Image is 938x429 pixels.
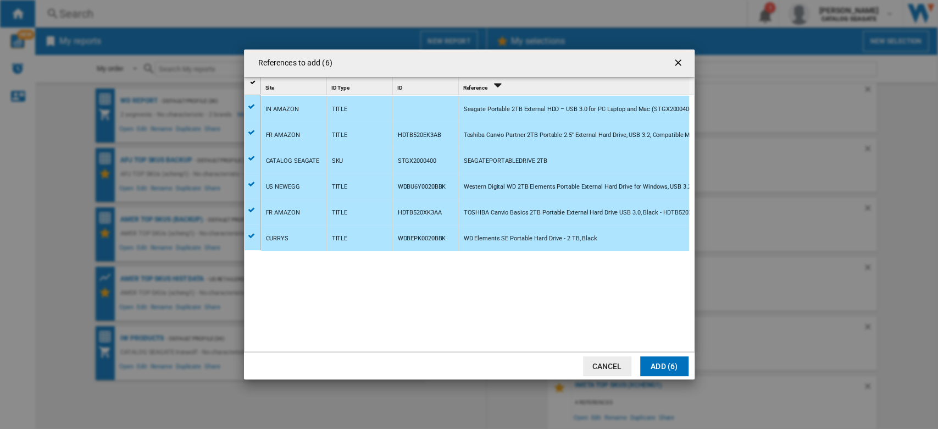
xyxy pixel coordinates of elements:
div: TITLE [332,200,348,226]
div: TOSHIBA Canvio Basics 2TB Portable External Hard Drive USB 3.0, Black - HDTB520XK3AA [464,200,707,226]
div: HDTB520EK3AB [398,123,441,148]
div: CATALOG SEAGATE [266,148,320,174]
h4: References to add (6) [253,58,332,69]
span: ID [397,85,403,91]
div: IN AMAZON [266,97,299,122]
div: Toshiba Canvio Partner 2TB Portable 2.5'' External Hard Drive, USB 3.2, Compatible Mac & Windows.... [464,123,820,148]
div: TITLE [332,97,348,122]
div: SKU [332,148,343,174]
div: Sort None [263,78,326,95]
div: HDTB520XK3AA [398,200,442,226]
div: SEAGATEPORTABLEDRIVE 2TB [464,148,548,174]
span: Sort Descending [489,85,506,91]
div: TITLE [332,123,348,148]
div: WD Elements SE Portable Hard Drive - 2 TB, Black [464,226,597,251]
button: getI18NText('BUTTONS.CLOSE_DIALOG') [668,52,690,74]
div: Site Sort None [263,78,326,95]
md-dialog: References to ... [244,50,695,380]
div: ID Sort None [395,78,458,95]
div: Sort Descending [461,78,689,95]
div: ID Type Sort None [329,78,392,95]
div: FR AMAZON [266,123,300,148]
div: FR AMAZON [266,200,300,226]
div: Sort None [329,78,392,95]
span: Site [265,85,275,91]
ng-md-icon: getI18NText('BUTTONS.CLOSE_DIALOG') [673,57,686,70]
div: WDBEPK0020BBK [398,226,446,251]
div: US NEWEGG [266,174,300,200]
div: TITLE [332,226,348,251]
button: Add (6) [640,356,689,376]
div: Seagate Portable 2TB External HDD – USB 3.0 for PC Laptop and Mac (STGX2000400) [464,97,695,122]
div: Sort None [395,78,458,95]
div: Reference Sort Descending [461,78,689,95]
div: CURRYS [266,226,288,251]
div: Western Digital WD 2TB Elements Portable External Hard Drive for Windows, USB 3.2 Gen 1/USB 3.0 f... [464,174,897,200]
span: Reference [463,85,487,91]
div: STGX2000400 [398,148,436,174]
div: WDBU6Y0020BBK [398,174,446,200]
span: ID Type [331,85,349,91]
button: Cancel [583,356,631,376]
div: TITLE [332,174,348,200]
